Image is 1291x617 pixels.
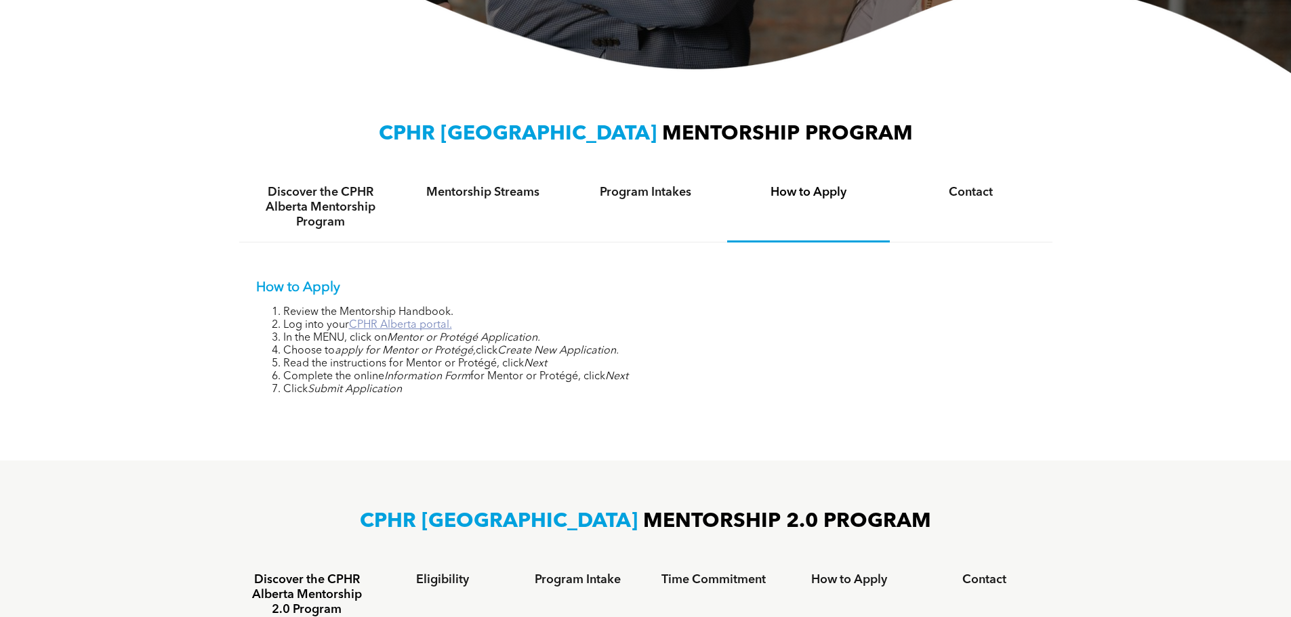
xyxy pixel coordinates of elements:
h4: Time Commitment [658,572,769,587]
h4: Eligibility [387,572,498,587]
em: Create New Application. [497,345,619,356]
li: Click [283,383,1036,396]
li: Log into your [283,319,1036,332]
em: Mentor or Protégé Application. [387,333,540,343]
h4: Program Intake [522,572,634,587]
li: Complete the online for Mentor or Protégé, click [283,370,1036,383]
h4: How to Apply [739,185,878,200]
em: Next [524,358,547,369]
em: Information Form [384,371,470,382]
span: CPHR [GEOGRAPHIC_DATA] [379,124,657,144]
h4: Contact [929,572,1040,587]
li: Read the instructions for Mentor or Protégé, click [283,358,1036,370]
span: MENTORSHIP PROGRAM [662,124,913,144]
h4: Mentorship Streams [414,185,552,200]
h4: Program Intakes [577,185,715,200]
li: In the MENU, click on [283,332,1036,345]
h4: How to Apply [794,572,905,587]
span: CPHR [GEOGRAPHIC_DATA] [360,511,638,532]
li: Review the Mentorship Handbook. [283,306,1036,319]
em: apply for Mentor or Protégé, [335,345,476,356]
p: How to Apply [256,280,1036,296]
a: CPHR Alberta portal. [349,320,452,331]
h4: Contact [902,185,1040,200]
h4: Discover the CPHR Alberta Mentorship 2.0 Program [251,572,363,617]
em: Submit Application [308,384,402,395]
li: Choose to click [283,345,1036,358]
em: Next [605,371,628,382]
span: MENTORSHIP 2.0 PROGRAM [643,511,931,532]
h4: Discover the CPHR Alberta Mentorship Program [251,185,390,230]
